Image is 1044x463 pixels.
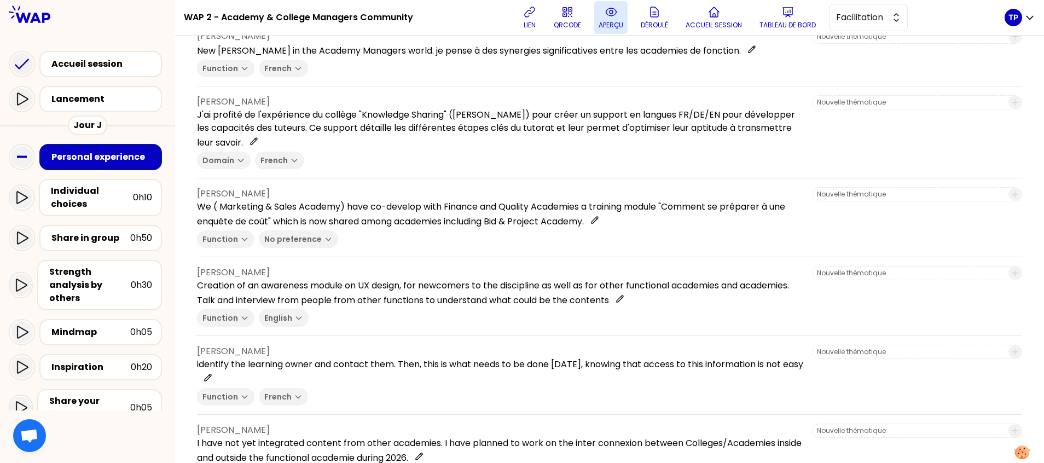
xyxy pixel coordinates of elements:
p: We ( Marketing & Sales Academy) have co-develop with Finance and Quality Academies a training mod... [197,200,803,228]
button: English [259,309,309,327]
p: [PERSON_NAME] [197,266,803,279]
p: identify the learning owner and contact them. Then, this is what needs to be done [DATE], knowing... [197,358,803,386]
div: Personal experience [51,151,152,164]
button: Function [197,60,254,77]
div: 0h50 [130,231,152,245]
input: Nouvelle thématique [817,348,1002,356]
button: Déroulé [636,1,672,34]
div: Strength analysis by others [49,265,131,305]
p: New [PERSON_NAME] in the Academy Managers world. je pense à des synergies significatives entre le... [197,43,803,57]
button: Accueil session [681,1,746,34]
div: 0h30 [131,279,152,292]
input: Nouvelle thématique [817,426,1002,435]
button: lien [519,1,541,34]
button: French [259,60,308,77]
div: 0h10 [133,191,152,204]
p: Tableau de bord [759,21,816,30]
button: Domain [197,152,251,169]
button: No preference [259,230,338,248]
p: [PERSON_NAME] [197,95,803,108]
div: Inspiration [51,361,131,374]
div: Share in group [51,231,130,245]
button: Function [197,309,254,327]
button: French [259,388,308,406]
p: [PERSON_NAME] [197,187,803,200]
div: 0h20 [131,361,152,374]
p: [PERSON_NAME] [197,30,803,43]
input: Nouvelle thématique [817,269,1002,277]
p: Accueil session [686,21,742,30]
input: Nouvelle thématique [817,32,1002,41]
p: J'ai profité de l'expérience du collège "Knowledge Sharing" ([PERSON_NAME]) pour créer un support... [197,108,803,149]
button: aperçu [594,1,628,34]
button: French [255,152,304,169]
span: Facilitation [836,11,885,24]
p: QRCODE [554,21,581,30]
div: Individual choices [51,184,133,211]
div: Ouvrir le chat [13,419,46,452]
p: aperçu [599,21,623,30]
p: [PERSON_NAME] [197,345,803,358]
div: Share your feedback [49,395,130,421]
button: TP [1005,9,1035,26]
button: QRCODE [549,1,585,34]
div: Jour J [68,115,107,135]
p: TP [1008,12,1018,23]
div: 0h05 [130,326,152,339]
button: Function [197,230,254,248]
input: Nouvelle thématique [817,190,1002,199]
button: Tableau de bord [755,1,820,34]
input: Nouvelle thématique [817,98,1002,107]
div: 0h05 [130,401,152,414]
button: Facilitation [829,4,908,31]
p: Déroulé [641,21,668,30]
button: Function [197,388,254,406]
div: Accueil session [51,57,156,71]
div: Mindmap [51,326,130,339]
div: Lancement [51,92,156,106]
p: lien [524,21,536,30]
p: [PERSON_NAME] [197,424,803,437]
p: Creation of an awareness module on UX design, for newcomers to the discipline as well as for othe... [197,279,803,307]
